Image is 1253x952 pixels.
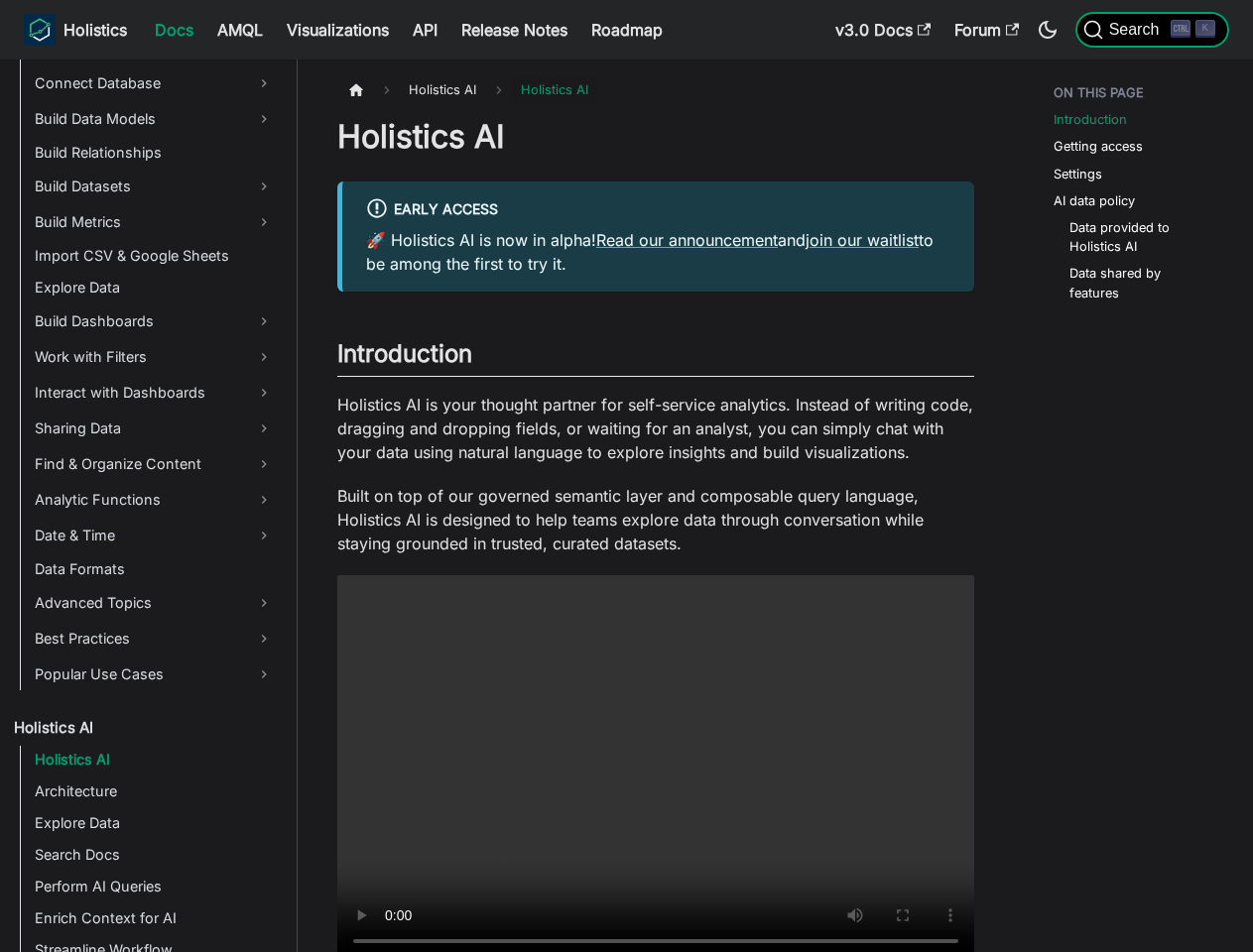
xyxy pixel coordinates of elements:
h2: Introduction [337,339,974,377]
a: Build Dashboards [29,305,280,337]
a: Forum [942,14,1031,46]
h1: Holistics AI [337,117,974,157]
a: Holistics AI [8,714,280,742]
a: Work with Filters [29,341,280,373]
a: Data shared by features [1069,264,1213,301]
a: Sharing Data [29,413,280,444]
nav: Breadcrumbs [337,75,974,104]
a: Explore Data [29,274,280,301]
span: Holistics AI [399,75,486,104]
a: Explore Data [29,809,280,837]
a: Find & Organize Content [29,448,280,480]
a: Getting access [1054,137,1143,156]
a: Data Formats [29,555,280,583]
kbd: K [1195,20,1215,38]
a: Release Notes [449,14,579,46]
a: Search Docs [29,841,280,869]
p: Holistics AI is your thought partner for self-service analytics. Instead of writing code, draggin... [337,393,974,464]
a: Roadmap [579,14,675,46]
a: Visualizations [275,14,401,46]
p: Built on top of our governed semantic layer and composable query language, Holistics AI is design... [337,484,974,555]
a: Architecture [29,777,280,805]
a: join our waitlist [806,230,919,250]
a: Perform AI Queries [29,873,280,900]
button: Search (Ctrl+K) [1075,12,1229,48]
a: Advanced Topics [29,587,280,619]
a: Data provided to Holistics AI [1069,218,1213,256]
button: Switch between dark and light mode (currently dark mode) [1032,14,1064,46]
a: Connect Database [29,67,280,99]
a: Date & Time [29,520,280,551]
a: Best Practices [29,623,280,654]
p: 🚀 Holistics AI is now in alpha! and to be among the first to try it. [366,228,950,276]
a: Build Data Models [29,103,280,135]
a: Docs [143,14,205,46]
a: Enrich Context for AI [29,904,280,932]
a: Read our announcement [596,230,778,250]
a: v3.0 Docs [823,14,942,46]
b: Holistics [63,18,127,42]
a: AI data policy [1054,191,1135,210]
a: AMQL [205,14,275,46]
a: API [401,14,449,46]
a: Import CSV & Google Sheets [29,242,280,270]
div: Early Access [366,197,950,223]
a: HolisticsHolistics [24,14,127,46]
a: Build Relationships [29,139,280,167]
a: Home page [337,75,375,104]
span: Holistics AI [511,75,598,104]
a: Analytic Functions [29,484,280,516]
img: Holistics [24,14,56,46]
a: Popular Use Cases [29,658,280,690]
a: Build Datasets [29,171,280,202]
a: Holistics AI [29,746,280,773]
span: Search [1103,21,1172,39]
a: Introduction [1054,110,1127,129]
a: Build Metrics [29,206,280,238]
a: Settings [1054,165,1102,183]
a: Interact with Dashboards [29,377,280,409]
